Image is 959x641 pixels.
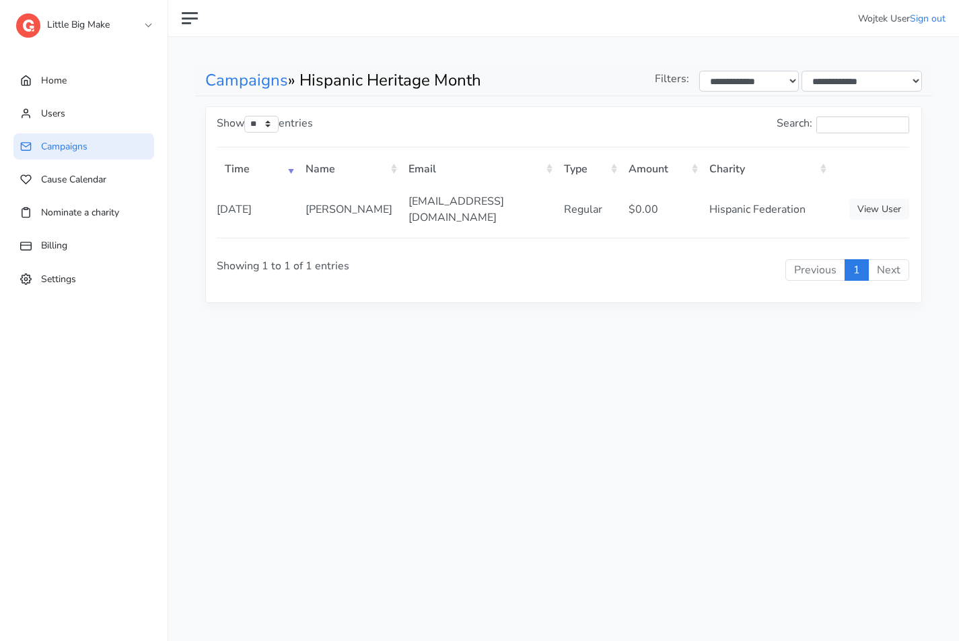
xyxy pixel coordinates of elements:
[620,185,701,234] td: $0.00
[13,232,154,259] a: Billing
[701,185,830,234] td: Hispanic Federation
[297,185,400,234] td: [PERSON_NAME]
[13,67,154,94] a: Home
[400,151,556,185] th: Email: activate to sort column ascending
[858,11,946,26] li: Wojtek User
[620,151,701,185] th: Amount: activate to sort column ascending
[556,151,620,185] th: Type: activate to sort column ascending
[13,199,154,226] a: Nominate a charity
[217,238,495,294] div: Showing 1 to 1 of 1 entries
[41,272,76,285] span: Settings
[816,116,909,133] input: Search:
[217,151,297,185] th: Time: activate to sort column ascending
[217,185,297,234] td: [DATE]
[244,116,279,133] select: Showentries
[13,100,154,127] a: Users
[205,69,288,91] a: Campaigns
[16,13,40,38] img: logo-dashboard-4662da770dd4bea1a8774357aa970c5cb092b4650ab114813ae74da458e76571.svg
[41,74,67,87] span: Home
[41,173,106,186] span: Cause Calendar
[217,115,313,133] label: Show entries
[13,266,154,292] a: Settings
[41,206,119,219] span: Nominate a charity
[205,71,554,90] h1: » Hispanic Heritage Month
[41,107,65,120] span: Users
[777,115,909,133] label: Search:
[400,185,556,234] td: [EMAIL_ADDRESS][DOMAIN_NAME]
[41,239,67,252] span: Billing
[13,133,154,160] a: Campaigns
[910,12,946,25] a: Sign out
[845,259,869,281] a: 1
[13,166,154,193] a: Cause Calendar
[556,185,620,234] td: Regular
[16,9,151,34] a: Little Big Make
[297,151,400,185] th: Name: activate to sort column ascending
[849,199,909,220] a: View User
[655,71,689,87] span: Filters:
[701,151,830,185] th: Charity: activate to sort column ascending
[41,140,87,153] span: Campaigns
